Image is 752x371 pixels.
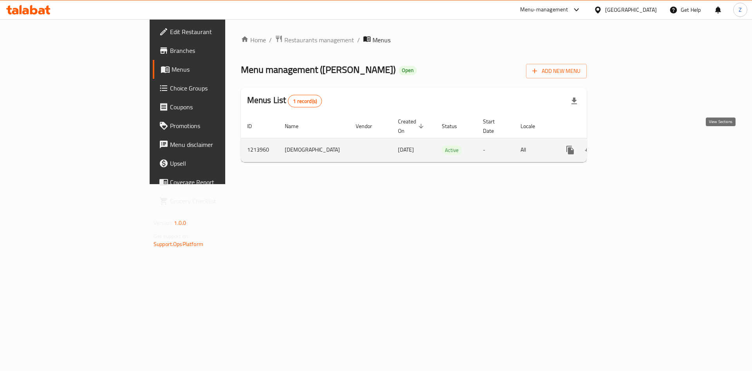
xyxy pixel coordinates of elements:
span: ID [247,121,262,131]
span: Promotions [170,121,269,130]
div: Export file [565,92,584,110]
div: Active [442,145,462,155]
span: Version: [154,218,173,228]
span: 1 record(s) [288,98,322,105]
a: Menu disclaimer [153,135,275,154]
a: Menus [153,60,275,79]
span: Menu management ( [PERSON_NAME] ) [241,61,396,78]
nav: breadcrumb [241,35,587,45]
span: Status [442,121,467,131]
span: Locale [521,121,545,131]
span: Open [399,67,417,74]
td: [DEMOGRAPHIC_DATA] [278,138,349,162]
span: Menu disclaimer [170,140,269,149]
span: 1.0.0 [174,218,186,228]
button: more [561,141,580,159]
div: Menu-management [520,5,568,14]
span: Start Date [483,117,505,136]
a: Grocery Checklist [153,192,275,210]
table: enhanced table [241,114,642,162]
span: Created On [398,117,426,136]
button: Add New Menu [526,64,587,78]
a: Edit Restaurant [153,22,275,41]
td: All [514,138,555,162]
th: Actions [555,114,642,138]
span: [DATE] [398,145,414,155]
a: Coverage Report [153,173,275,192]
div: Open [399,66,417,75]
div: Total records count [288,95,322,107]
a: Branches [153,41,275,60]
span: Name [285,121,309,131]
button: Change Status [580,141,598,159]
span: Menus [172,65,269,74]
a: Upsell [153,154,275,173]
a: Choice Groups [153,79,275,98]
span: Grocery Checklist [170,196,269,206]
li: / [357,35,360,45]
span: Get support on: [154,231,190,241]
span: Coverage Report [170,177,269,187]
a: Restaurants management [275,35,354,45]
h2: Menus List [247,94,322,107]
span: Vendor [356,121,382,131]
span: Restaurants management [284,35,354,45]
div: [GEOGRAPHIC_DATA] [605,5,657,14]
span: Menus [372,35,390,45]
td: - [477,138,514,162]
span: Add New Menu [532,66,580,76]
a: Promotions [153,116,275,135]
span: Upsell [170,159,269,168]
span: Active [442,146,462,155]
span: Coupons [170,102,269,112]
a: Support.OpsPlatform [154,239,203,249]
a: Coupons [153,98,275,116]
span: Edit Restaurant [170,27,269,36]
span: Z [739,5,742,14]
span: Choice Groups [170,83,269,93]
span: Branches [170,46,269,55]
